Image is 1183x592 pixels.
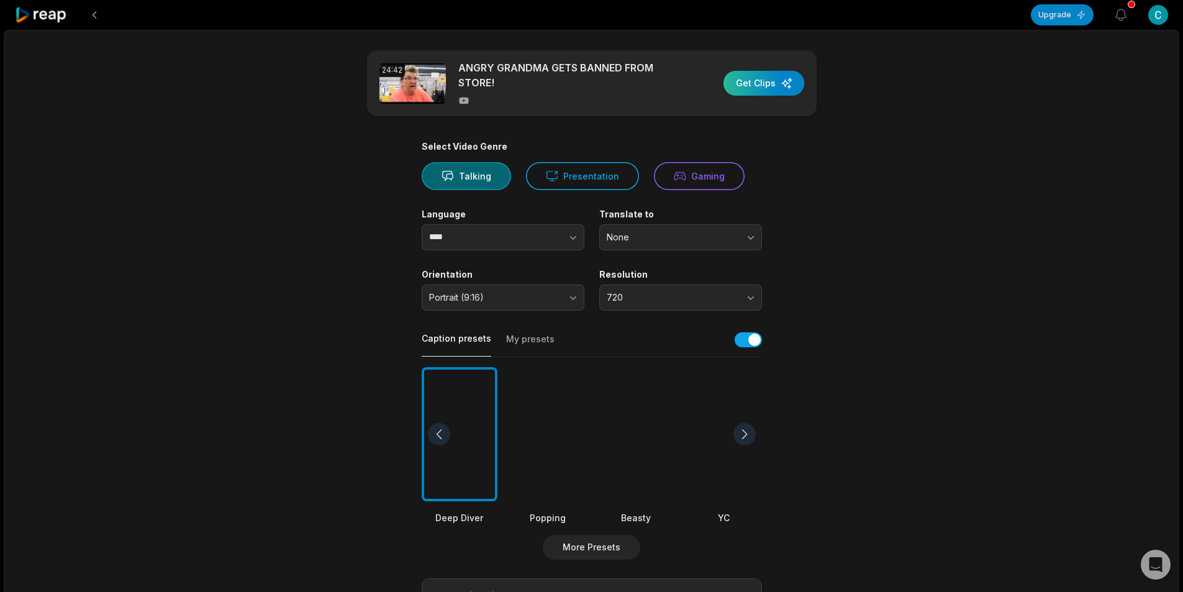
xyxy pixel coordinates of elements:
button: Presentation [526,162,639,190]
button: Get Clips [723,71,804,96]
label: Translate to [599,209,762,220]
button: Upgrade [1031,4,1094,25]
p: ANGRY GRANDMA GETS BANNED FROM STORE! [458,60,673,90]
button: Caption presets [422,332,491,357]
div: Popping [510,511,586,524]
div: 24:42 [379,63,405,77]
span: None [607,232,737,243]
button: Talking [422,162,511,190]
button: More Presets [543,535,640,560]
button: Gaming [654,162,745,190]
span: 720 [607,292,737,303]
div: YC [686,511,762,524]
div: Deep Diver [422,511,497,524]
button: 720 [599,285,762,311]
button: None [599,224,762,250]
div: Open Intercom Messenger [1141,550,1171,580]
button: My presets [506,333,555,357]
label: Language [422,209,584,220]
div: Beasty [598,511,674,524]
span: Portrait (9:16) [429,292,560,303]
button: Portrait (9:16) [422,285,584,311]
div: Select Video Genre [422,141,762,152]
label: Resolution [599,269,762,280]
label: Orientation [422,269,584,280]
